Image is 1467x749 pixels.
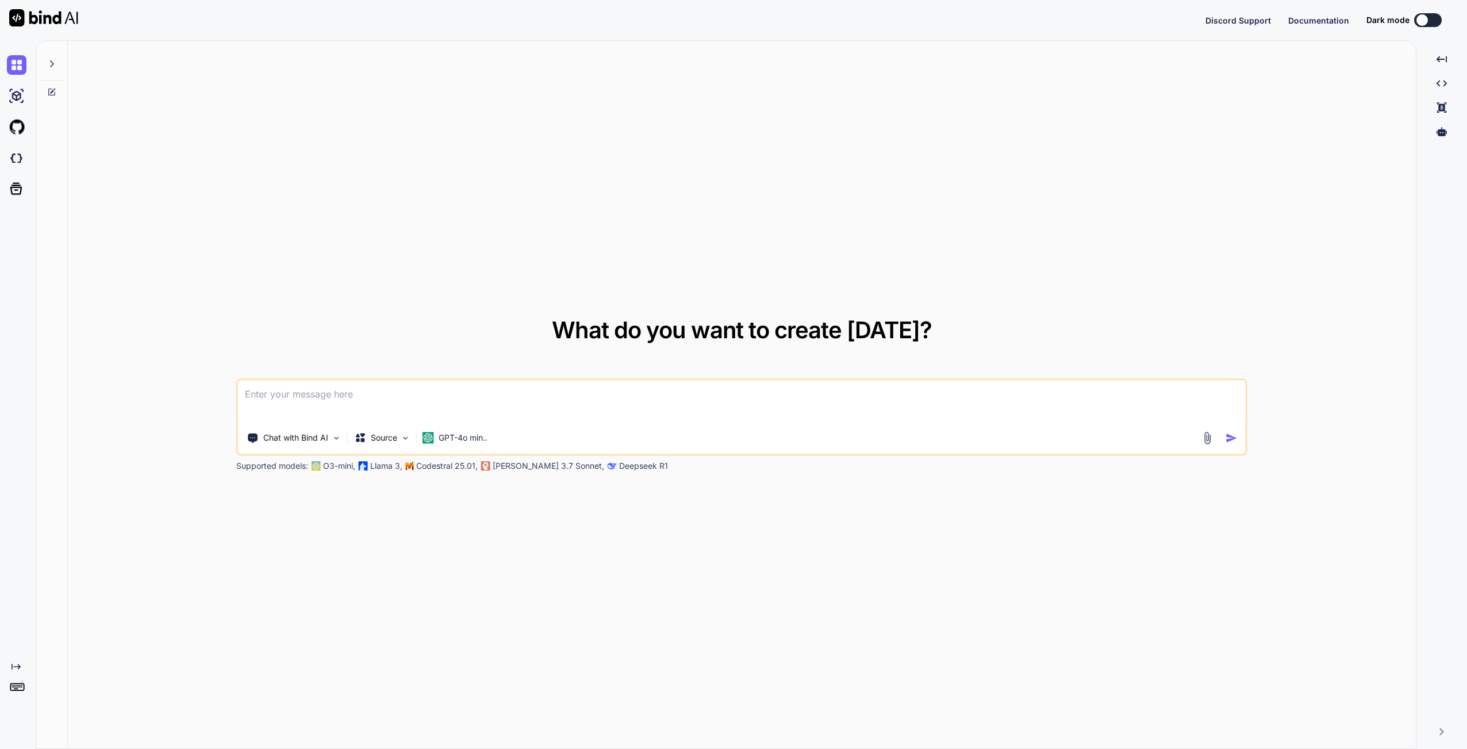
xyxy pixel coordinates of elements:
p: Chat with Bind AI [263,432,328,444]
p: [PERSON_NAME] 3.7 Sonnet, [493,460,604,472]
span: Discord Support [1205,16,1271,25]
p: Codestral 25.01, [416,460,478,472]
img: Bind AI [9,9,78,26]
p: GPT-4o min.. [439,432,487,444]
img: githubLight [7,117,26,137]
img: claude [608,461,617,471]
button: Discord Support [1205,14,1271,26]
img: Llama2 [359,461,368,471]
img: claude [481,461,490,471]
img: icon [1226,432,1238,444]
p: Source [371,432,397,444]
img: darkCloudIdeIcon [7,148,26,168]
span: Documentation [1288,16,1349,25]
img: Pick Tools [332,433,341,443]
button: Documentation [1288,14,1349,26]
p: Deepseek R1 [619,460,668,472]
img: GPT-4 [312,461,321,471]
p: O3-mini, [323,460,355,472]
img: GPT-4o mini [423,432,434,444]
span: Dark mode [1366,14,1410,26]
p: Supported models: [236,460,308,472]
img: Pick Models [401,433,410,443]
span: What do you want to create [DATE]? [552,316,932,344]
img: chat [7,55,26,75]
p: Llama 3, [370,460,402,472]
img: Mistral-AI [406,462,414,470]
img: ai-studio [7,86,26,106]
img: attachment [1201,431,1214,445]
